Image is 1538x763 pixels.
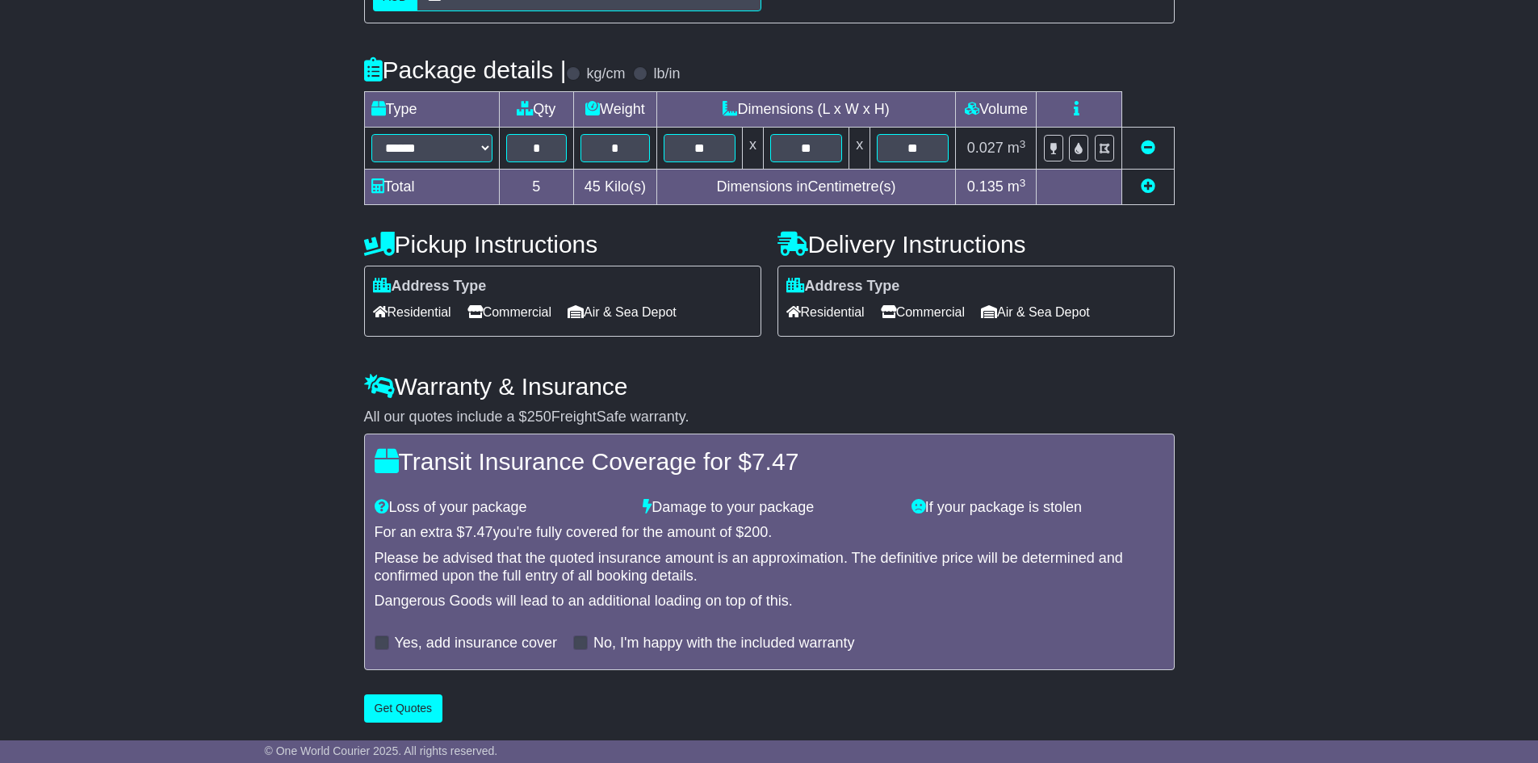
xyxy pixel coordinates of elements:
[1141,178,1155,195] a: Add new item
[656,170,956,205] td: Dimensions in Centimetre(s)
[849,128,870,170] td: x
[981,300,1090,325] span: Air & Sea Depot
[465,524,493,540] span: 7.47
[653,65,680,83] label: lb/in
[742,128,763,170] td: x
[568,300,677,325] span: Air & Sea Depot
[1141,140,1155,156] a: Remove this item
[786,300,865,325] span: Residential
[364,57,567,83] h4: Package details |
[593,635,855,652] label: No, I'm happy with the included warranty
[967,178,1004,195] span: 0.135
[744,524,768,540] span: 200
[656,92,956,128] td: Dimensions (L x W x H)
[586,65,625,83] label: kg/cm
[635,499,903,517] div: Damage to your package
[375,448,1164,475] h4: Transit Insurance Coverage for $
[364,409,1175,426] div: All our quotes include a $ FreightSafe warranty.
[527,409,551,425] span: 250
[752,448,798,475] span: 7.47
[499,170,574,205] td: 5
[395,635,557,652] label: Yes, add insurance cover
[375,524,1164,542] div: For an extra $ you're fully covered for the amount of $ .
[364,694,443,723] button: Get Quotes
[777,231,1175,258] h4: Delivery Instructions
[1008,140,1026,156] span: m
[499,92,574,128] td: Qty
[574,92,657,128] td: Weight
[956,92,1037,128] td: Volume
[881,300,965,325] span: Commercial
[367,499,635,517] div: Loss of your package
[1020,138,1026,150] sup: 3
[903,499,1172,517] div: If your package is stolen
[373,278,487,296] label: Address Type
[373,300,451,325] span: Residential
[375,593,1164,610] div: Dangerous Goods will lead to an additional loading on top of this.
[967,140,1004,156] span: 0.027
[364,170,499,205] td: Total
[1020,177,1026,189] sup: 3
[585,178,601,195] span: 45
[574,170,657,205] td: Kilo(s)
[265,744,498,757] span: © One World Courier 2025. All rights reserved.
[364,231,761,258] h4: Pickup Instructions
[364,92,499,128] td: Type
[375,550,1164,585] div: Please be advised that the quoted insurance amount is an approximation. The definitive price will...
[364,373,1175,400] h4: Warranty & Insurance
[467,300,551,325] span: Commercial
[1008,178,1026,195] span: m
[786,278,900,296] label: Address Type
